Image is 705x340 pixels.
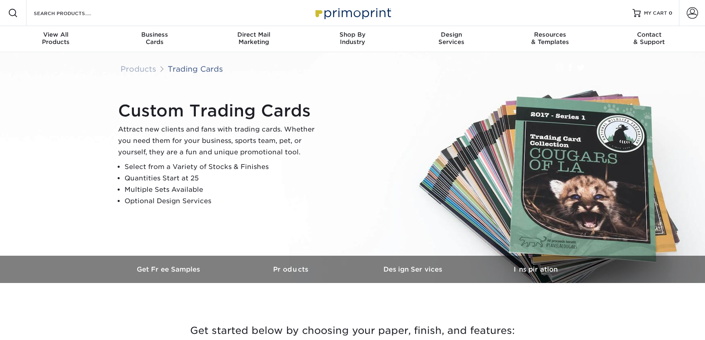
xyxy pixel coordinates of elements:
[125,195,322,207] li: Optional Design Services
[352,265,475,273] h3: Design Services
[303,31,402,46] div: Industry
[125,173,322,184] li: Quantities Start at 25
[600,26,698,52] a: Contact& Support
[7,31,105,46] div: Products
[230,265,352,273] h3: Products
[402,26,501,52] a: DesignServices
[105,26,204,52] a: BusinessCards
[7,31,105,38] span: View All
[501,26,600,52] a: Resources& Templates
[108,265,230,273] h3: Get Free Samples
[125,161,322,173] li: Select from a Variety of Stocks & Finishes
[475,256,597,283] a: Inspiration
[118,124,322,158] p: Attract new clients and fans with trading cards. Whether you need them for your business, sports ...
[168,64,223,73] a: Trading Cards
[600,31,698,46] div: & Support
[501,31,600,38] span: Resources
[352,256,475,283] a: Design Services
[669,10,672,16] span: 0
[33,8,112,18] input: SEARCH PRODUCTS.....
[230,256,352,283] a: Products
[105,31,204,38] span: Business
[204,31,303,38] span: Direct Mail
[600,31,698,38] span: Contact
[118,101,322,121] h1: Custom Trading Cards
[303,31,402,38] span: Shop By
[475,265,597,273] h3: Inspiration
[7,26,105,52] a: View AllProducts
[120,64,156,73] a: Products
[303,26,402,52] a: Shop ByIndustry
[105,31,204,46] div: Cards
[644,10,667,17] span: MY CART
[312,4,393,22] img: Primoprint
[108,256,230,283] a: Get Free Samples
[204,26,303,52] a: Direct MailMarketing
[402,31,501,46] div: Services
[501,31,600,46] div: & Templates
[204,31,303,46] div: Marketing
[402,31,501,38] span: Design
[125,184,322,195] li: Multiple Sets Available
